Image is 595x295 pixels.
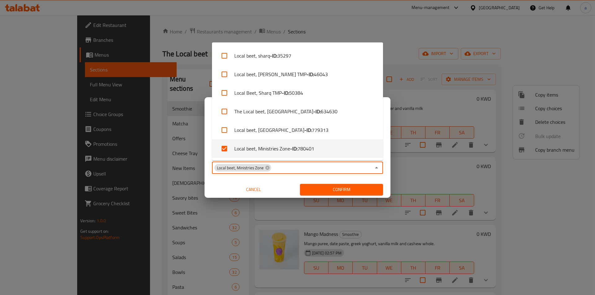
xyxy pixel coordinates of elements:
b: - ID: [313,108,321,115]
b: - ID: [290,145,297,152]
span: 46043 [314,71,328,78]
span: 780401 [297,145,314,152]
li: Local beet, [PERSON_NAME] TMP [212,65,383,84]
span: 779313 [312,126,328,134]
li: Local beet, [GEOGRAPHIC_DATA] [212,121,383,139]
span: Confirm [305,186,378,193]
span: Cancel [214,186,293,193]
span: 35297 [277,52,291,59]
li: Local beet, Ministries Zone [212,139,383,158]
span: Local beet, Ministries Zone [214,165,266,171]
li: Local beet, sharq [212,46,383,65]
b: - ID: [304,126,312,134]
li: Local Beet, Sharq TMP [212,84,383,102]
button: Confirm [300,184,383,195]
span: 634630 [321,108,337,115]
span: 50384 [289,89,303,97]
button: Close [372,163,381,172]
b: - ID: [282,89,289,97]
b: - ID: [270,52,277,59]
b: - ID: [306,71,314,78]
li: The Local beet, [GEOGRAPHIC_DATA] [212,102,383,121]
button: Cancel [212,184,295,195]
div: Local beet, Ministries Zone [214,164,271,171]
